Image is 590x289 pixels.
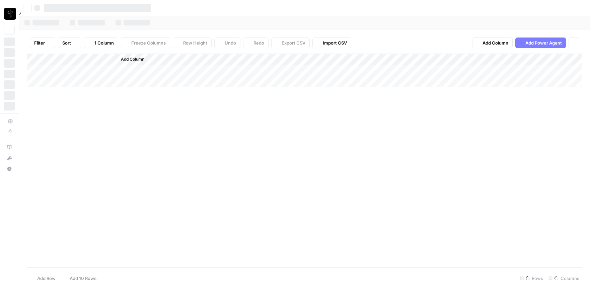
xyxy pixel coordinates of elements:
img: LP Production Workloads Logo [4,8,16,20]
span: Undo [225,40,236,46]
span: Add Column [121,56,144,62]
div: What's new? [4,153,14,163]
button: 1 Column [84,38,118,48]
button: Row Height [173,38,212,48]
button: Add Column [472,38,513,48]
span: Add 10 Rows [70,275,96,282]
button: Import CSV [312,38,351,48]
span: Add Column [483,40,508,46]
button: Sort [58,38,81,48]
button: Workspace: LP Production Workloads [4,5,15,22]
span: Export CSV [282,40,305,46]
span: Redo [253,40,264,46]
span: Import CSV [323,40,347,46]
span: Freeze Columns [131,40,166,46]
button: What's new? [4,153,15,163]
button: Undo [214,38,240,48]
span: Row Height [183,40,207,46]
span: Add Power Agent [525,40,562,46]
span: Sort [62,40,71,46]
div: Columns [546,273,582,284]
button: Add 10 Rows [60,273,100,284]
a: AirOps Academy [4,142,15,153]
div: Rows [517,273,546,284]
button: Add Power Agent [515,38,566,48]
button: Add Column [112,55,147,64]
button: Filter [30,38,55,48]
span: 1 Column [94,40,114,46]
button: Freeze Columns [121,38,170,48]
button: Export CSV [271,38,310,48]
span: Filter [34,40,45,46]
span: Add Row [37,275,56,282]
button: Add Row [27,273,60,284]
button: Help + Support [4,163,15,174]
button: Redo [243,38,269,48]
